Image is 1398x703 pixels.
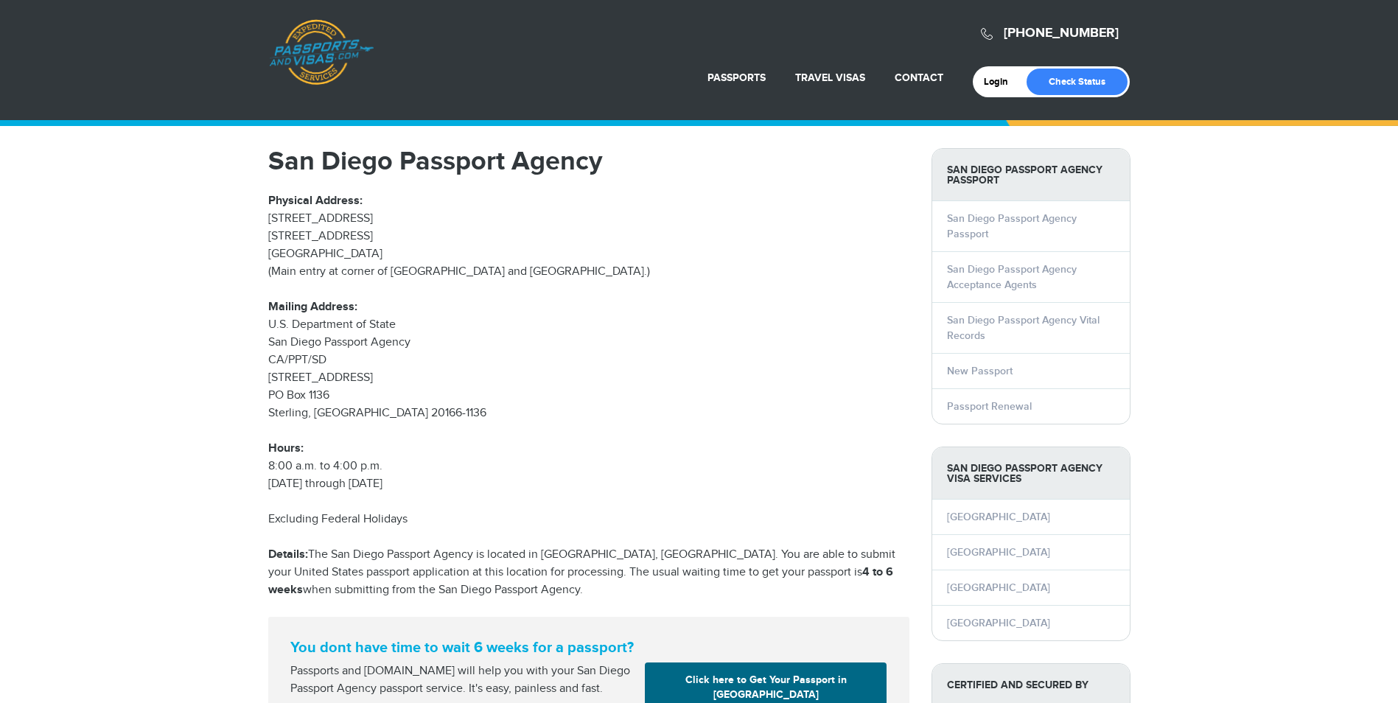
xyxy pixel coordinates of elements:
[268,440,909,528] p: 8:00 a.m. to 4:00 p.m. [DATE] through [DATE] Excluding Federal Holidays
[268,546,909,599] p: The San Diego Passport Agency is located in [GEOGRAPHIC_DATA], [GEOGRAPHIC_DATA]. You are able to...
[947,546,1050,559] a: [GEOGRAPHIC_DATA]
[947,617,1050,629] a: [GEOGRAPHIC_DATA]
[947,511,1050,523] a: [GEOGRAPHIC_DATA]
[268,548,308,562] strong: Details:
[984,76,1018,88] a: Login
[268,565,893,597] strong: 4 to 6 weeks
[947,212,1077,240] a: San Diego Passport Agency Passport
[1004,25,1119,41] a: [PHONE_NUMBER]
[895,71,943,84] a: Contact
[707,71,766,84] a: Passports
[290,639,887,657] strong: You dont have time to wait 6 weeks for a passport?
[932,149,1130,201] strong: San Diego Passport Agency Passport
[1027,69,1128,95] a: Check Status
[268,148,909,175] h1: San Diego Passport Agency
[795,71,865,84] a: Travel Visas
[268,192,909,281] p: [STREET_ADDRESS] [STREET_ADDRESS] [GEOGRAPHIC_DATA] (Main entry at corner of [GEOGRAPHIC_DATA] an...
[947,581,1050,594] a: [GEOGRAPHIC_DATA]
[947,314,1100,342] a: San Diego Passport Agency Vital Records
[947,400,1032,413] a: Passport Renewal
[284,662,640,698] div: Passports and [DOMAIN_NAME] will help you with your San Diego Passport Agency passport service. I...
[268,441,304,455] strong: Hours:
[268,300,357,314] strong: Mailing Address:
[947,263,1077,291] a: San Diego Passport Agency Acceptance Agents
[269,19,374,85] a: Passports & [DOMAIN_NAME]
[268,194,363,208] strong: Physical Address:
[947,365,1013,377] a: New Passport
[268,298,909,422] p: U.S. Department of State San Diego Passport Agency CA/PPT/SD [STREET_ADDRESS] PO Box 1136 Sterlin...
[932,447,1130,500] strong: San Diego Passport Agency Visa Services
